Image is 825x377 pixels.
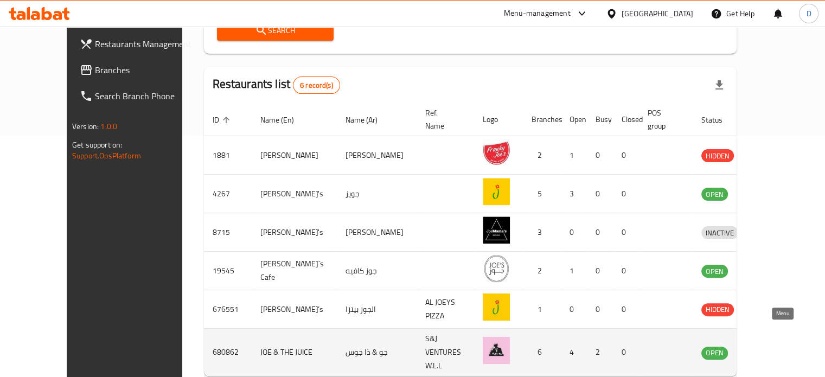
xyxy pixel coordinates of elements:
span: OPEN [701,265,728,278]
td: 0 [587,290,613,329]
span: Status [701,113,737,126]
td: 3 [561,175,587,213]
td: 0 [613,213,639,252]
div: OPEN [701,347,728,360]
a: Search Branch Phone [71,83,204,109]
td: 1 [561,252,587,290]
a: Branches [71,57,204,83]
span: HIDDEN [701,150,734,162]
img: Joey’s [483,293,510,321]
th: Busy [587,103,613,136]
span: OPEN [701,188,728,201]
td: 19545 [204,252,252,290]
span: Name (Ar) [346,113,392,126]
td: 6 [523,329,561,376]
span: Name (En) [260,113,308,126]
span: Restaurants Management [95,37,196,50]
td: 3 [523,213,561,252]
span: Search Branch Phone [95,90,196,103]
td: 0 [587,252,613,290]
td: [PERSON_NAME] [252,136,337,175]
a: Support.OpsPlatform [72,149,141,163]
th: Open [561,103,587,136]
td: 0 [613,136,639,175]
span: Search [226,24,325,37]
span: D [806,8,811,20]
span: INACTIVE [701,227,738,239]
img: Franky Joes [483,139,510,167]
td: 0 [613,175,639,213]
td: 0 [561,290,587,329]
div: Total records count [293,76,340,94]
td: AL JOEYS PIZZA [417,290,474,329]
td: S&J VENTURES W.L.L [417,329,474,376]
td: 1 [561,136,587,175]
td: 2 [523,252,561,290]
td: JOE & THE JUICE [252,329,337,376]
span: Version: [72,119,99,133]
img: Joe Mama's [483,216,510,244]
th: Logo [474,103,523,136]
span: 6 record(s) [293,80,340,91]
td: 0 [613,290,639,329]
table: enhanced table [204,103,789,376]
td: 680862 [204,329,252,376]
td: 5 [523,175,561,213]
td: [PERSON_NAME] [337,213,417,252]
td: 8715 [204,213,252,252]
td: 1881 [204,136,252,175]
td: 4 [561,329,587,376]
td: 2 [587,329,613,376]
td: [PERSON_NAME]’s [252,290,337,329]
span: OPEN [701,347,728,359]
img: JOE & THE JUICE [483,337,510,364]
td: 2 [523,136,561,175]
td: جويز [337,175,417,213]
td: 0 [587,175,613,213]
td: 0 [613,252,639,290]
th: Branches [523,103,561,136]
div: HIDDEN [701,149,734,162]
span: Get support on: [72,138,122,152]
td: 0 [587,213,613,252]
td: 0 [561,213,587,252]
td: 0 [613,329,639,376]
td: [PERSON_NAME]`s Cafe [252,252,337,290]
div: INACTIVE [701,226,738,239]
div: [GEOGRAPHIC_DATA] [622,8,693,20]
td: جوز كافيه [337,252,417,290]
td: 4267 [204,175,252,213]
span: ID [213,113,233,126]
td: 676551 [204,290,252,329]
span: Ref. Name [425,106,461,132]
button: Search [217,21,334,41]
td: جو & ذا جوس [337,329,417,376]
a: Restaurants Management [71,31,204,57]
h2: Restaurants list [213,76,340,94]
td: 0 [587,136,613,175]
td: الجوز بيتزا [337,290,417,329]
th: Closed [613,103,639,136]
td: [PERSON_NAME]'s [252,175,337,213]
td: 1 [523,290,561,329]
img: Joey's [483,178,510,205]
span: HIDDEN [701,303,734,316]
span: POS group [648,106,680,132]
img: Joe`s Cafe [483,255,510,282]
span: 1.0.0 [100,119,117,133]
div: Menu-management [504,7,571,20]
td: [PERSON_NAME]'s [252,213,337,252]
span: Branches [95,63,196,76]
div: Export file [706,72,732,98]
td: [PERSON_NAME] [337,136,417,175]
